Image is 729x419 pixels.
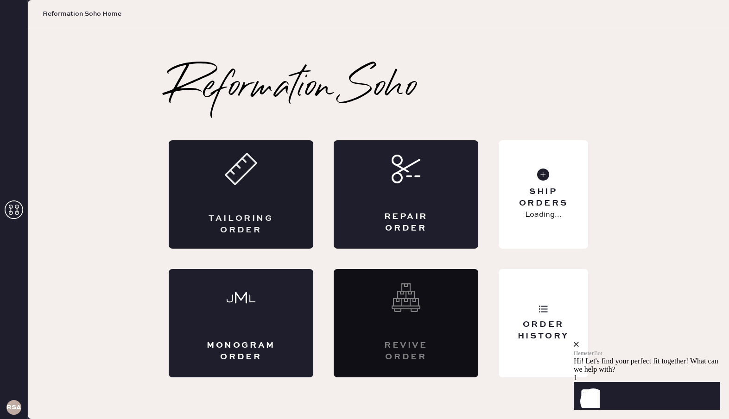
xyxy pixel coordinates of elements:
div: Monogram Order [206,340,276,363]
div: Ship Orders [506,186,581,209]
div: Repair Order [371,211,441,234]
h3: RSA [6,404,21,411]
div: Order History [506,319,581,342]
div: Interested? Contact us at care@hemster.co [334,269,478,377]
div: Revive order [371,340,441,363]
div: Tailoring Order [206,213,276,236]
p: Loading... [525,209,562,220]
span: Reformation Soho Home [43,9,121,19]
h2: Reformation Soho [169,70,418,107]
iframe: Front Chat [574,290,727,417]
